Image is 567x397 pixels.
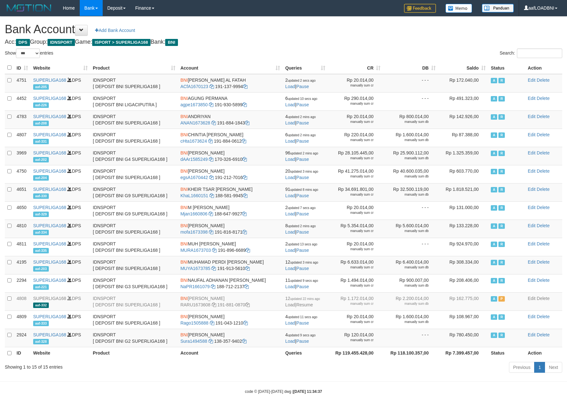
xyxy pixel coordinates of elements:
span: Running [498,223,505,229]
span: | [285,241,317,253]
a: Copy cHta1673624 to clipboard [208,139,213,144]
span: 91 [285,187,318,192]
th: Action [525,62,562,74]
a: Copy 1918841843 to clipboard [245,120,249,125]
a: KhaL1660151 [180,193,208,198]
a: Delete [537,259,549,265]
td: IDNSPORT [ DEPOSIT BNI SUPERLIGA168 ] [90,110,178,129]
td: DPS [31,183,90,201]
a: Copy ANAN1673628 to clipboard [211,120,216,125]
td: 4811 [14,238,31,256]
a: Copy Rago1505888 to clipboard [210,320,214,326]
a: SUPERLIGA168 [33,241,66,246]
a: Load [285,339,295,344]
span: 6 [285,96,317,101]
span: | [285,150,318,162]
td: 4750 [14,165,31,183]
a: Next [545,362,562,373]
th: CR: activate to sort column ascending [328,62,383,74]
td: Rp 133.228,00 [438,220,488,238]
a: Copy 1910431210 to clipboard [243,320,248,326]
a: Copy Sura1494588 to clipboard [209,339,213,344]
span: aaf-329 [33,212,49,217]
td: - - - [383,238,438,256]
span: Running [498,169,505,174]
a: Edit [528,187,535,192]
a: Pause [296,157,309,162]
span: updated 3 mins ago [290,170,318,173]
a: SUPERLIGA168 [33,187,66,192]
a: egsA1670442 [180,175,208,180]
th: ID: activate to sort column ascending [14,62,31,74]
a: Pause [296,139,309,144]
a: SUPERLIGA168 [33,114,66,119]
a: Edit [528,114,535,119]
a: NaPR1661079 [180,284,210,289]
td: [PERSON_NAME] 191-212-7016 [178,165,283,183]
select: Showentries [16,49,40,58]
span: | [285,169,318,180]
td: Rp 1.325.359,00 [438,147,488,165]
span: BNI [180,132,188,137]
td: DPS [31,220,90,238]
a: SUPERLIGA168 [33,132,66,137]
span: Active [491,242,497,247]
a: Pause [296,102,309,107]
a: Edit [528,241,535,246]
div: manually sum cr [330,156,373,161]
div: manually sum cr [330,120,373,124]
td: 4807 [14,129,31,147]
span: 2 [285,205,315,210]
span: | [285,78,315,89]
td: Rp 32.500.119,00 [383,183,438,201]
td: Rp 20.014,00 [328,74,383,93]
a: Load [285,229,295,235]
span: 96 [285,150,318,155]
a: Edit [528,223,535,228]
a: Delete [537,332,549,337]
a: Load [285,320,295,326]
div: manually sum cr [330,174,373,179]
a: Pause [296,266,309,271]
a: Copy 1918168171 to clipboard [242,229,247,235]
span: Active [491,187,497,192]
td: DPS [31,238,90,256]
a: Edit [528,314,535,319]
span: BNI [180,78,188,83]
a: SUPERLIGA168 [33,223,66,228]
a: Load [285,157,295,162]
a: Copy dAAr1585249 to clipboard [209,157,213,162]
span: ISPORT > SUPERLIGA168 [92,39,151,46]
td: DPS [31,110,90,129]
span: Active [491,132,497,138]
input: Search: [517,49,562,58]
td: 4650 [14,201,31,220]
a: SUPERLIGA168 [33,78,66,83]
span: BNI [180,150,188,155]
span: BNI [180,114,188,119]
span: | [285,187,318,198]
span: 8 [285,223,316,228]
a: SUPERLIGA168 [33,296,66,301]
td: 4452 [14,92,31,110]
span: updated 2 mins ago [288,224,316,228]
th: Account: activate to sort column ascending [178,62,283,74]
a: SUPERLIGA168 [33,259,66,265]
td: CHINTIA [PERSON_NAME] 191-884-0612 [178,129,283,147]
td: 4751 [14,74,31,93]
span: Active [491,205,497,211]
a: Edit [528,332,535,337]
span: Active [491,151,497,156]
td: Rp 87.388,00 [438,129,488,147]
a: Mjan1660806 [180,211,208,216]
img: Feedback.jpg [404,4,436,13]
span: Active [491,96,497,101]
td: IDNSPORT [ DEPOSIT BNI SUPERLIGA168 ] [90,129,178,147]
span: Active [491,78,497,83]
a: mofa1673398 [180,229,208,235]
a: Copy 1887122137 to clipboard [244,284,249,289]
td: - - - [383,74,438,93]
span: Active [491,169,497,174]
td: 3969 [14,147,31,165]
a: SUPERLIGA168 [33,314,66,319]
